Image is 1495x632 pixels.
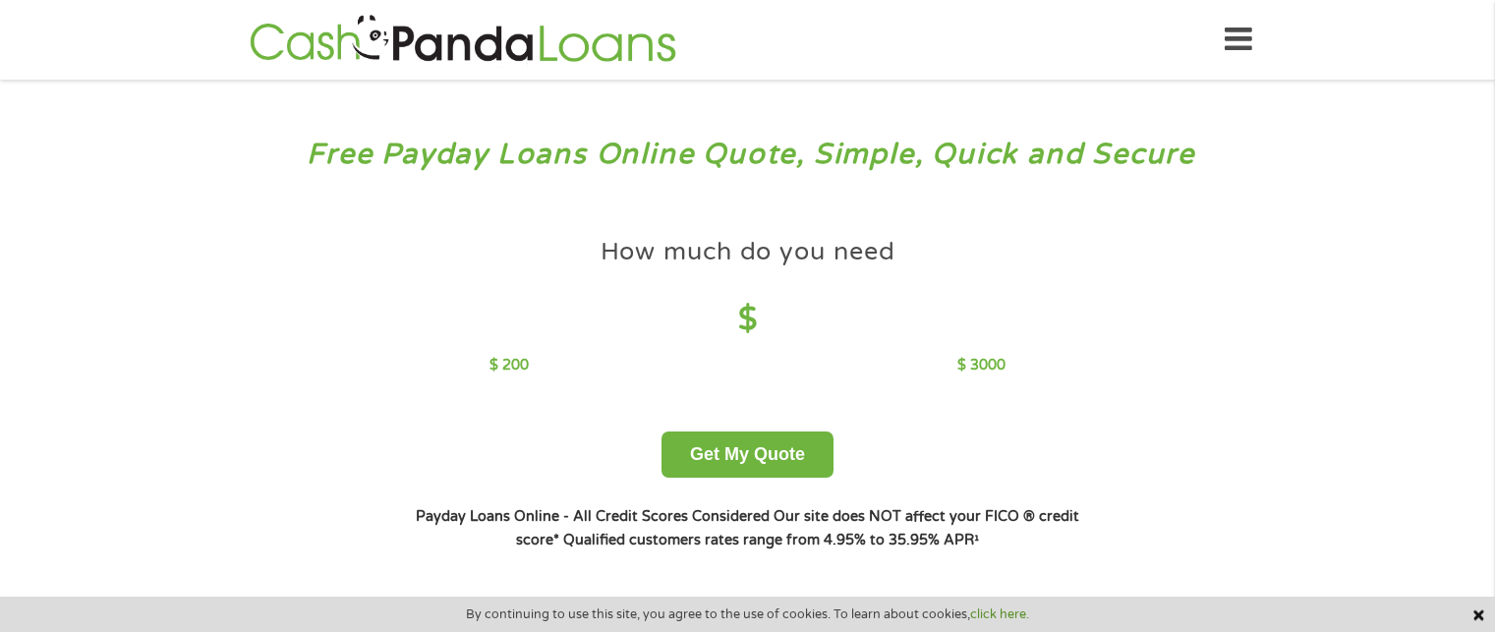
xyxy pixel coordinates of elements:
strong: Our site does NOT affect your FICO ® credit score* [516,508,1079,548]
p: $ 3000 [957,355,1006,376]
a: click here. [970,606,1029,622]
strong: Qualified customers rates range from 4.95% to 35.95% APR¹ [563,532,979,548]
img: GetLoanNow Logo [244,12,682,68]
h3: Free Payday Loans Online Quote, Simple, Quick and Secure [57,137,1439,173]
p: $ 200 [489,355,529,376]
h4: $ [489,300,1006,340]
button: Get My Quote [661,431,834,478]
h4: How much do you need [601,236,895,268]
strong: Payday Loans Online - All Credit Scores Considered [416,508,770,525]
span: By continuing to use this site, you agree to the use of cookies. To learn about cookies, [466,607,1029,621]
